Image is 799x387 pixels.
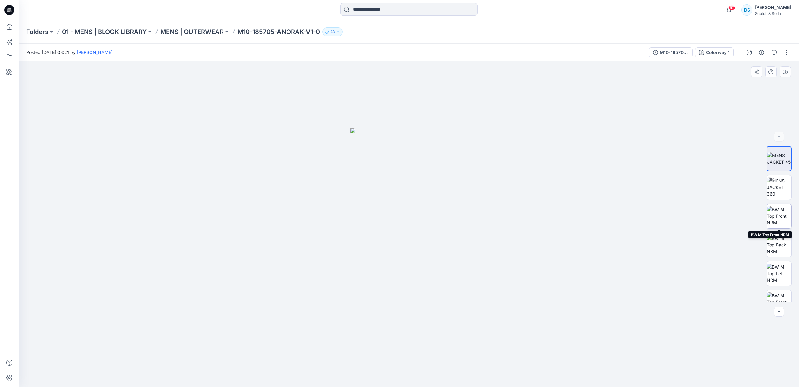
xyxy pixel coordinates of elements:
[757,47,767,57] button: Details
[62,27,147,36] a: 01 - MENS | BLOCK LIBRARY
[767,235,791,255] img: BW M Top Back NRM
[728,5,735,10] span: 57
[695,47,734,57] button: Colorway 1
[330,28,335,35] p: 23
[649,47,693,57] button: M10-185705-ANORAK-V1-0
[77,50,113,55] a: [PERSON_NAME]
[767,177,791,197] img: MENS JACKET 360
[660,49,689,56] div: M10-185705-ANORAK-V1-0
[26,49,113,56] span: Posted [DATE] 08:21 by
[26,27,48,36] a: Folders
[160,27,224,36] a: MENS | OUTERWEAR
[767,264,791,283] img: BW M Top Left NRM
[755,11,791,16] div: Scotch & Soda
[741,4,752,16] div: DS
[755,4,791,11] div: [PERSON_NAME]
[767,292,791,312] img: BW M Top Front Chest NRM
[767,206,791,226] img: BW M Top Front NRM
[767,152,791,165] img: MENS JACKET 45
[238,27,320,36] p: M10-185705-ANORAK-V1-0
[706,49,730,56] div: Colorway 1
[322,27,343,36] button: 23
